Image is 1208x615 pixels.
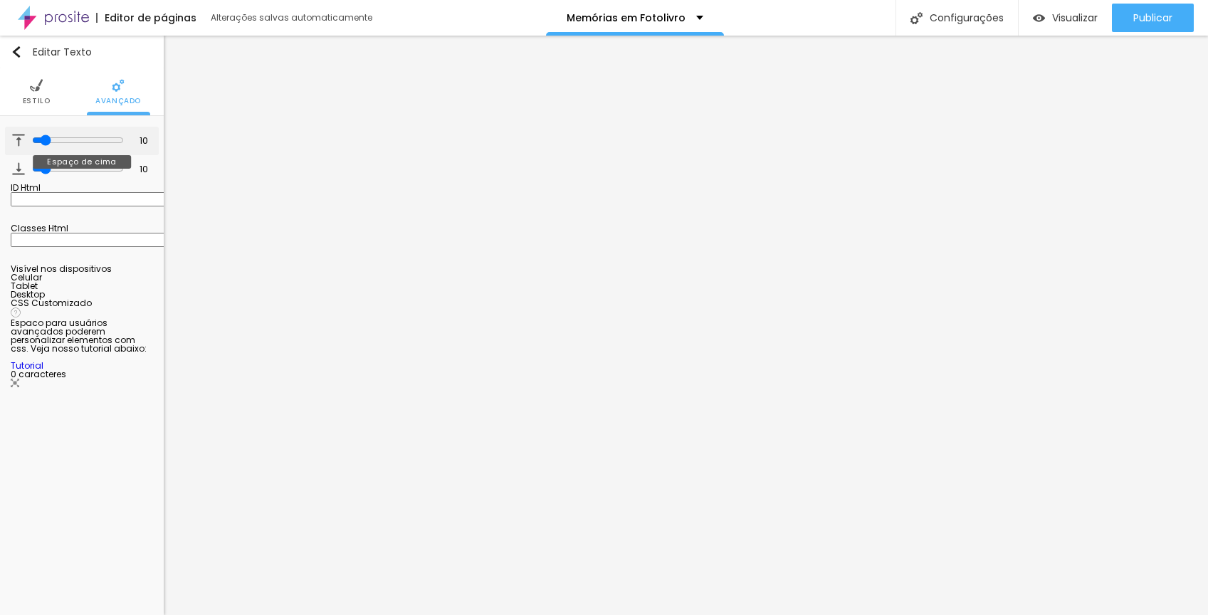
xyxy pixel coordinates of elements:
[1112,4,1194,32] button: Publicar
[1033,12,1045,24] img: view-1.svg
[1019,4,1112,32] button: Visualizar
[11,46,22,58] img: Icone
[95,98,141,105] span: Avançado
[11,319,153,370] div: Espaco para usuários avançados poderem personalizar elementos com css. Veja nosso tutorial abaixo:
[164,36,1208,615] iframe: Editor
[11,46,92,58] div: Editar Texto
[11,224,153,233] div: Classes Html
[30,79,43,92] img: Icone
[112,79,125,92] img: Icone
[211,14,374,22] div: Alterações salvas automaticamente
[11,271,42,283] span: Celular
[12,134,25,147] img: Icone
[11,379,19,387] img: Icone
[11,307,21,317] img: Icone
[11,299,153,307] div: CSS Customizado
[910,12,923,24] img: Icone
[11,280,38,292] span: Tablet
[1133,12,1172,23] span: Publicar
[11,370,153,389] div: 0 caracteres
[12,162,25,175] img: Icone
[23,98,51,105] span: Estilo
[1052,12,1098,23] span: Visualizar
[11,265,153,273] div: Visível nos dispositivos
[11,184,153,192] div: ID Html
[11,359,43,372] a: Tutorial
[11,288,45,300] span: Desktop
[96,13,196,23] div: Editor de páginas
[567,13,686,23] p: Memórias em Fotolivro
